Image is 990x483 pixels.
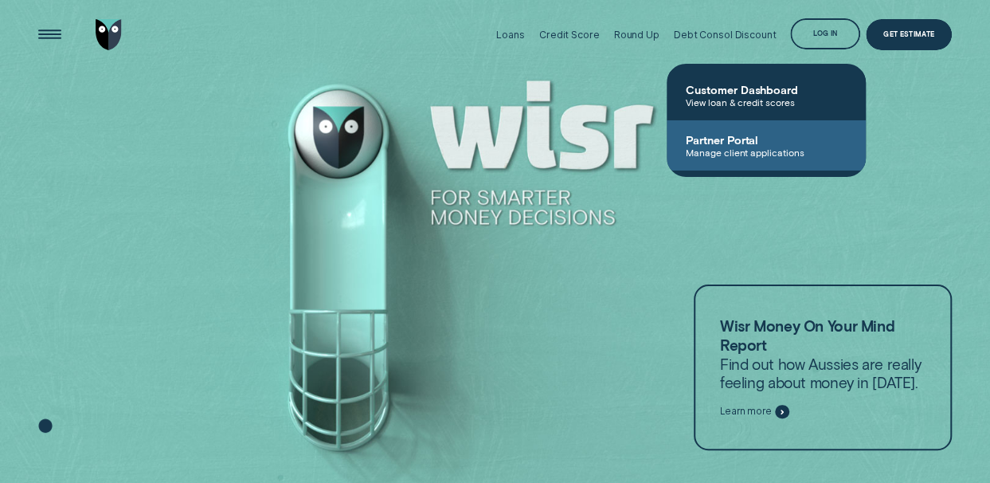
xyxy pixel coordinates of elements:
[686,96,847,108] span: View loan & credit scores
[34,19,65,50] button: Open Menu
[866,19,952,50] a: Get Estimate
[686,133,847,147] span: Partner Portal
[667,70,866,120] a: Customer DashboardView loan & credit scores
[720,406,772,418] span: Learn more
[674,29,777,41] div: Debt Consol Discount
[686,147,847,158] span: Manage client applications
[539,29,600,41] div: Credit Score
[496,29,524,41] div: Loans
[720,316,894,354] strong: Wisr Money On Your Mind Report
[614,29,659,41] div: Round Up
[720,316,925,392] p: Find out how Aussies are really feeling about money in [DATE].
[686,83,847,96] span: Customer Dashboard
[96,19,122,50] img: Wisr
[694,285,952,450] a: Wisr Money On Your Mind ReportFind out how Aussies are really feeling about money in [DATE].Learn...
[667,120,866,171] a: Partner PortalManage client applications
[790,18,859,49] button: Log in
